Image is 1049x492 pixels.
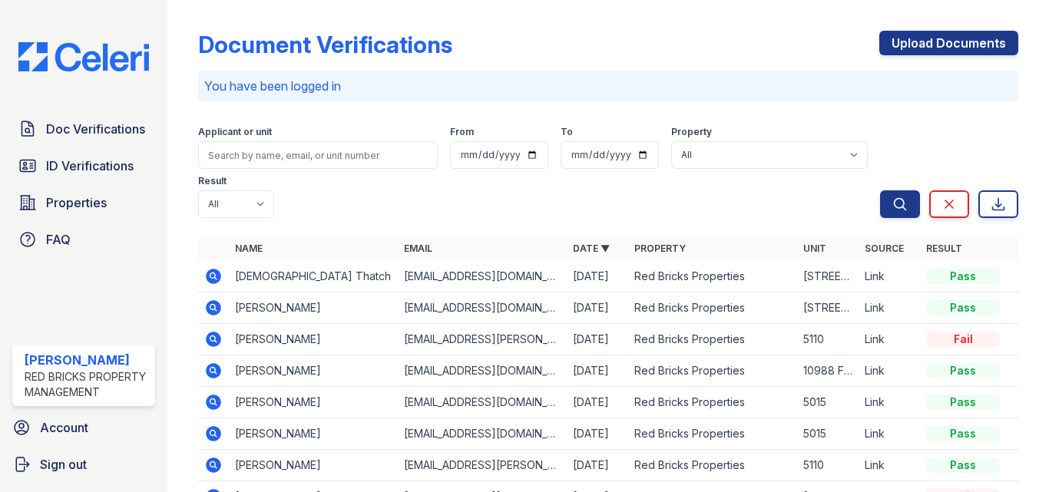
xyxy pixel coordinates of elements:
[567,324,628,355] td: [DATE]
[46,157,134,175] span: ID Verifications
[926,300,1000,315] div: Pass
[46,120,145,138] span: Doc Verifications
[398,450,567,481] td: [EMAIL_ADDRESS][PERSON_NAME][DOMAIN_NAME]
[40,455,87,474] span: Sign out
[229,418,398,450] td: [PERSON_NAME]
[25,369,149,400] div: Red Bricks Property Management
[797,387,859,418] td: 5015
[404,243,432,254] a: Email
[229,355,398,387] td: [PERSON_NAME]
[797,418,859,450] td: 5015
[229,387,398,418] td: [PERSON_NAME]
[198,141,438,169] input: Search by name, email, or unit number
[12,150,155,181] a: ID Verifications
[229,261,398,292] td: [DEMOGRAPHIC_DATA] Thatch
[198,126,272,138] label: Applicant or unit
[926,269,1000,284] div: Pass
[561,126,573,138] label: To
[450,126,474,138] label: From
[229,324,398,355] td: [PERSON_NAME]
[671,126,712,138] label: Property
[926,457,1000,473] div: Pass
[628,292,797,324] td: Red Bricks Properties
[628,261,797,292] td: Red Bricks Properties
[865,243,904,254] a: Source
[198,31,452,58] div: Document Verifications
[398,387,567,418] td: [EMAIL_ADDRESS][DOMAIN_NAME]
[6,42,161,71] img: CE_Logo_Blue-a8612792a0a2168367f1c8372b55b34899dd931a85d93a1a3d3e32e68fde9ad4.png
[204,77,1012,95] p: You have been logged in
[628,324,797,355] td: Red Bricks Properties
[398,261,567,292] td: [EMAIL_ADDRESS][DOMAIN_NAME]
[25,351,149,369] div: [PERSON_NAME]
[926,395,1000,410] div: Pass
[879,31,1018,55] a: Upload Documents
[628,387,797,418] td: Red Bricks Properties
[859,292,920,324] td: Link
[398,355,567,387] td: [EMAIL_ADDRESS][DOMAIN_NAME]
[859,324,920,355] td: Link
[6,412,161,443] a: Account
[398,418,567,450] td: [EMAIL_ADDRESS][DOMAIN_NAME]
[46,193,107,212] span: Properties
[859,387,920,418] td: Link
[12,224,155,255] a: FAQ
[797,261,859,292] td: [STREET_ADDRESS]
[398,324,567,355] td: [EMAIL_ADDRESS][PERSON_NAME][DOMAIN_NAME]
[797,292,859,324] td: [STREET_ADDRESS][PERSON_NAME][PERSON_NAME]
[926,426,1000,441] div: Pass
[859,418,920,450] td: Link
[926,363,1000,378] div: Pass
[567,355,628,387] td: [DATE]
[567,418,628,450] td: [DATE]
[797,355,859,387] td: 10988 Flyreel Pl
[229,450,398,481] td: [PERSON_NAME]
[926,332,1000,347] div: Fail
[628,450,797,481] td: Red Bricks Properties
[628,418,797,450] td: Red Bricks Properties
[12,114,155,144] a: Doc Verifications
[859,450,920,481] td: Link
[229,292,398,324] td: [PERSON_NAME]
[573,243,610,254] a: Date ▼
[628,355,797,387] td: Red Bricks Properties
[984,431,1034,477] iframe: chat widget
[567,387,628,418] td: [DATE]
[859,261,920,292] td: Link
[859,355,920,387] td: Link
[797,324,859,355] td: 5110
[567,261,628,292] td: [DATE]
[46,230,71,249] span: FAQ
[6,449,161,480] a: Sign out
[398,292,567,324] td: [EMAIL_ADDRESS][DOMAIN_NAME]
[926,243,962,254] a: Result
[803,243,826,254] a: Unit
[567,450,628,481] td: [DATE]
[567,292,628,324] td: [DATE]
[40,418,88,437] span: Account
[797,450,859,481] td: 5110
[634,243,686,254] a: Property
[235,243,263,254] a: Name
[198,175,227,187] label: Result
[12,187,155,218] a: Properties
